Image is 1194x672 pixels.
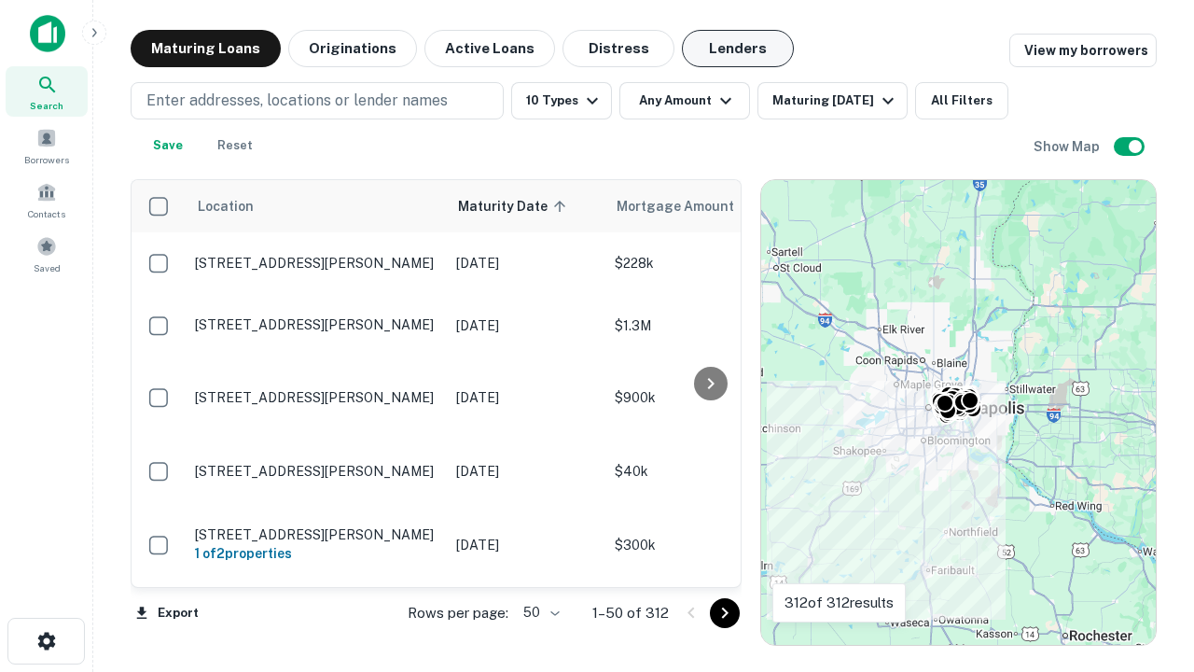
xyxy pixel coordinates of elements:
[757,82,908,119] button: Maturing [DATE]
[915,82,1008,119] button: All Filters
[619,82,750,119] button: Any Amount
[28,206,65,221] span: Contacts
[592,602,669,624] p: 1–50 of 312
[1034,136,1103,157] h6: Show Map
[34,260,61,275] span: Saved
[458,195,572,217] span: Maturity Date
[131,599,203,627] button: Export
[456,461,596,482] p: [DATE]
[516,599,562,626] div: 50
[761,180,1156,645] div: 0 0
[447,180,605,232] th: Maturity Date
[6,120,88,171] a: Borrowers
[710,598,740,628] button: Go to next page
[424,30,555,67] button: Active Loans
[30,15,65,52] img: capitalize-icon.png
[456,315,596,336] p: [DATE]
[456,387,596,408] p: [DATE]
[456,535,596,555] p: [DATE]
[511,82,612,119] button: 10 Types
[24,152,69,167] span: Borrowers
[1009,34,1157,67] a: View my borrowers
[195,255,437,272] p: [STREET_ADDRESS][PERSON_NAME]
[195,389,437,406] p: [STREET_ADDRESS][PERSON_NAME]
[195,316,437,333] p: [STREET_ADDRESS][PERSON_NAME]
[205,127,265,164] button: Reset
[146,90,448,112] p: Enter addresses, locations or lender names
[605,180,811,232] th: Mortgage Amount
[772,90,899,112] div: Maturing [DATE]
[195,526,437,543] p: [STREET_ADDRESS][PERSON_NAME]
[615,461,801,482] p: $40k
[6,175,88,225] a: Contacts
[784,592,894,614] p: 312 of 312 results
[562,30,674,67] button: Distress
[615,315,801,336] p: $1.3M
[615,253,801,273] p: $228k
[617,195,758,217] span: Mortgage Amount
[195,543,437,564] h6: 1 of 2 properties
[131,30,281,67] button: Maturing Loans
[6,229,88,279] a: Saved
[682,30,794,67] button: Lenders
[1101,463,1194,553] iframe: Chat Widget
[456,253,596,273] p: [DATE]
[197,195,254,217] span: Location
[6,66,88,117] a: Search
[30,98,63,113] span: Search
[615,387,801,408] p: $900k
[615,535,801,555] p: $300k
[408,602,508,624] p: Rows per page:
[131,82,504,119] button: Enter addresses, locations or lender names
[288,30,417,67] button: Originations
[195,463,437,480] p: [STREET_ADDRESS][PERSON_NAME]
[138,127,198,164] button: Save your search to get updates of matches that match your search criteria.
[186,180,447,232] th: Location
